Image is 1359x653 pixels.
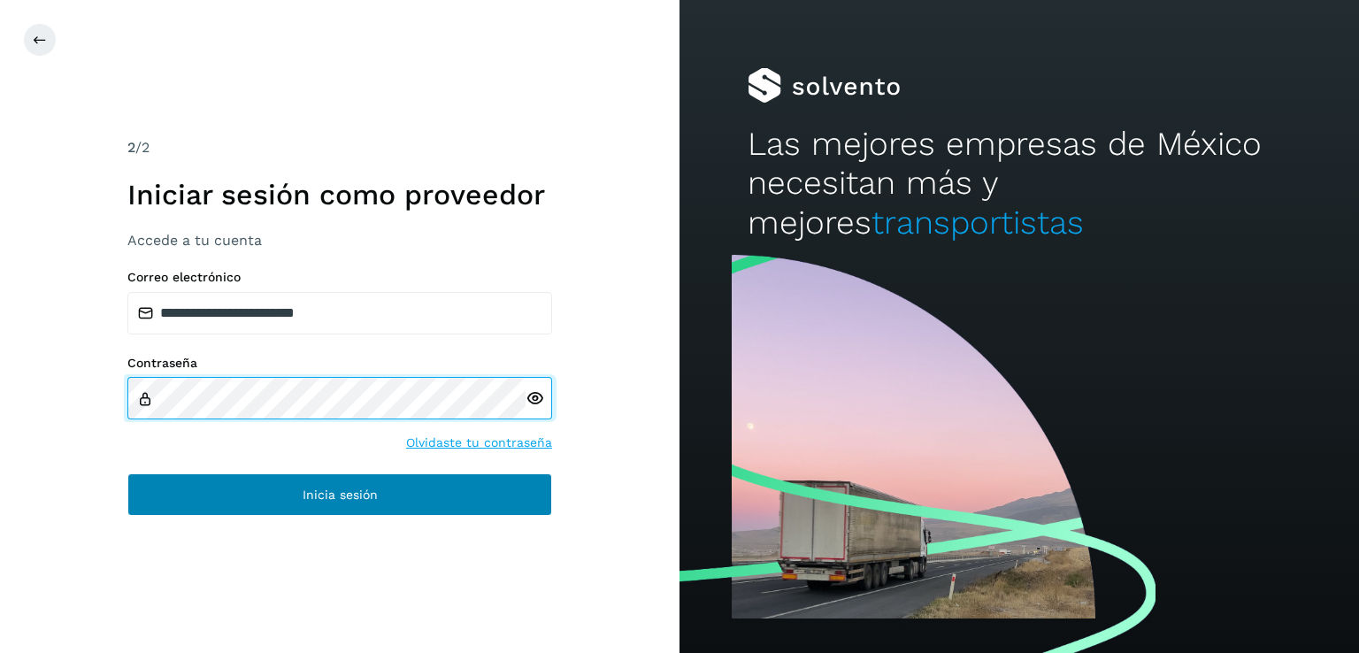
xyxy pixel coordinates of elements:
h2: Las mejores empresas de México necesitan más y mejores [748,125,1291,242]
h1: Iniciar sesión como proveedor [127,178,552,211]
span: Inicia sesión [303,488,378,501]
label: Correo electrónico [127,270,552,285]
span: 2 [127,139,135,156]
span: transportistas [871,204,1084,242]
label: Contraseña [127,356,552,371]
button: Inicia sesión [127,473,552,516]
div: /2 [127,137,552,158]
a: Olvidaste tu contraseña [406,434,552,452]
h3: Accede a tu cuenta [127,232,552,249]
